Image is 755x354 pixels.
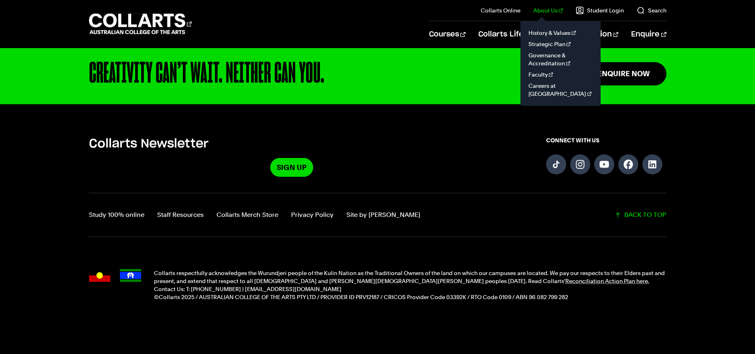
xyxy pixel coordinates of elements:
a: History & Values [527,27,594,38]
a: Sign Up [270,158,313,177]
a: Follow us on TikTok [546,154,566,174]
p: Collarts respectfully acknowledges the Wurundjeri people of the Kulin Nation as the Traditional O... [154,269,666,285]
a: Collarts Life [478,21,530,48]
a: Courses [429,21,466,48]
p: Contact Us: T: [PHONE_NUMBER] | [EMAIL_ADDRESS][DOMAIN_NAME] [154,285,666,293]
span: CONNECT WITH US [546,136,666,144]
div: Connect with us on social media [546,136,666,177]
a: Privacy Policy [291,209,334,220]
a: Search [637,6,666,14]
a: Site by Calico [346,209,420,220]
a: Faculty [527,69,594,80]
a: Follow us on Instagram [570,154,590,174]
a: Careers at [GEOGRAPHIC_DATA] [527,80,594,99]
a: About Us [533,6,563,14]
a: Enquire Now [581,62,666,85]
a: Follow us on LinkedIn [642,154,662,174]
a: Staff Resources [157,209,204,220]
nav: Footer navigation [89,209,420,220]
div: Go to homepage [89,12,192,35]
a: Strategic Plan [527,38,594,50]
p: ©Collarts 2025 / AUSTRALIAN COLLEGE OF THE ARTS PTY LTD / PROVIDER ID PRV12187 / CRICOS Provider ... [154,293,666,301]
a: Governance & Accreditation [527,50,594,69]
img: Torres Strait Islander flag [120,269,141,282]
a: Follow us on Facebook [618,154,638,174]
img: Australian Aboriginal flag [89,269,110,282]
a: Student Login [576,6,624,14]
a: Enquire [631,21,666,48]
a: Reconciliation Action Plan here. [565,278,649,284]
a: Scroll back to top of the page [615,209,666,220]
div: Acknowledgment flags [89,269,141,301]
a: Follow us on YouTube [594,154,614,174]
div: Additional links and back-to-top button [89,193,666,237]
h5: Collarts Newsletter [89,136,495,152]
a: Collarts Merch Store [217,209,278,220]
a: Study 100% online [89,209,144,220]
div: CREATIVITY CAN’T WAIT. NEITHER CAN YOU. [89,59,530,88]
a: Collarts Online [481,6,520,14]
